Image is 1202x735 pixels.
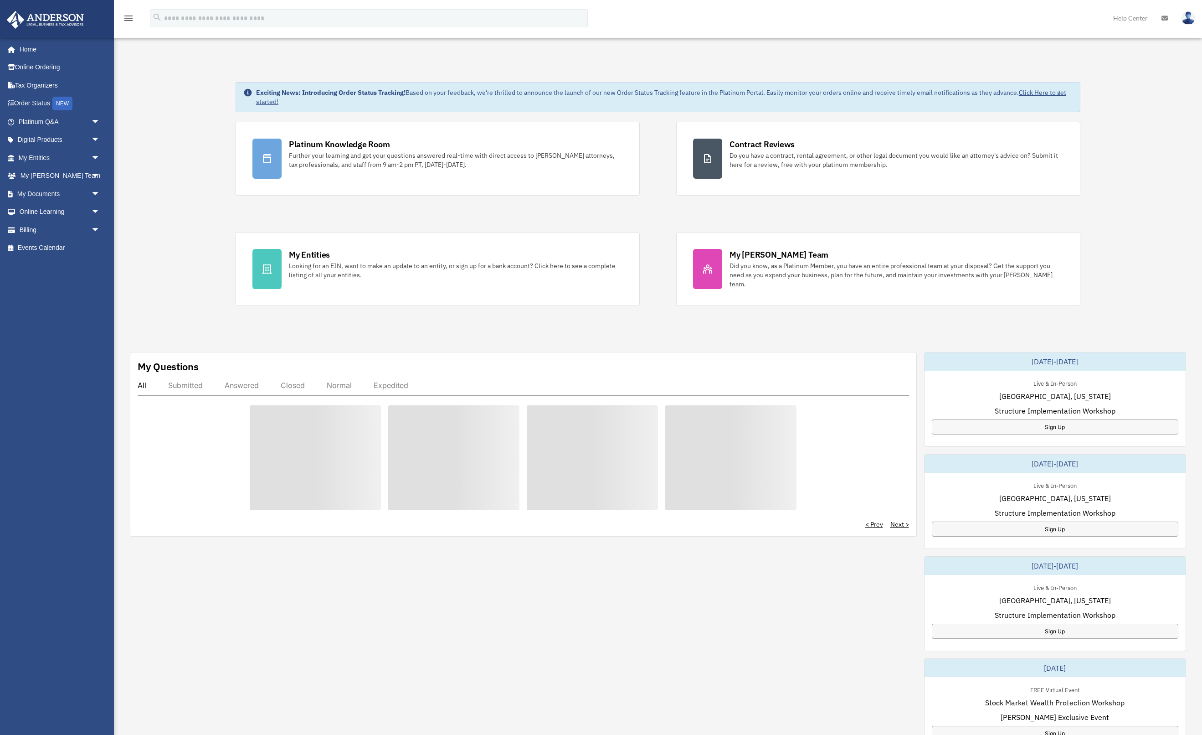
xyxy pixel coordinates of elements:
a: Sign Up [932,624,1179,639]
span: Structure Implementation Workshop [995,405,1115,416]
span: Stock Market Wealth Protection Workshop [985,697,1125,708]
a: Click Here to get started! [256,88,1066,106]
a: Platinum Knowledge Room Further your learning and get your questions answered real-time with dire... [236,122,640,196]
span: arrow_drop_down [91,131,109,150]
div: [DATE] [925,659,1186,677]
a: Contract Reviews Do you have a contract, rental agreement, or other legal document you would like... [676,122,1080,196]
div: Further your learning and get your questions answered real-time with direct access to [PERSON_NAM... [289,151,623,169]
span: arrow_drop_down [91,203,109,222]
div: Closed [281,381,305,390]
div: [DATE]-[DATE] [925,352,1186,371]
div: Live & In-Person [1026,378,1084,388]
img: Anderson Advisors Platinum Portal [4,11,87,29]
span: [GEOGRAPHIC_DATA], [US_STATE] [999,391,1111,402]
div: FREE Virtual Event [1023,684,1087,694]
div: Live & In-Person [1026,582,1084,592]
a: Events Calendar [6,239,114,257]
div: My [PERSON_NAME] Team [729,249,828,260]
span: Structure Implementation Workshop [995,507,1115,518]
a: My Entities Looking for an EIN, want to make an update to an entity, or sign up for a bank accoun... [236,232,640,306]
a: Order StatusNEW [6,94,114,113]
a: Platinum Q&Aarrow_drop_down [6,113,114,131]
div: Platinum Knowledge Room [289,139,390,150]
a: My [PERSON_NAME] Team Did you know, as a Platinum Member, you have an entire professional team at... [676,232,1080,306]
span: arrow_drop_down [91,149,109,167]
span: arrow_drop_down [91,221,109,239]
a: My [PERSON_NAME] Teamarrow_drop_down [6,167,114,185]
div: [DATE]-[DATE] [925,557,1186,575]
a: Sign Up [932,522,1179,537]
div: Normal [327,381,352,390]
a: menu [123,16,134,24]
a: Online Ordering [6,58,114,77]
a: Online Learningarrow_drop_down [6,203,114,221]
div: Did you know, as a Platinum Member, you have an entire professional team at your disposal? Get th... [729,261,1063,289]
div: Submitted [168,381,203,390]
span: [GEOGRAPHIC_DATA], [US_STATE] [999,493,1111,504]
div: My Entities [289,249,330,260]
div: Looking for an EIN, want to make an update to an entity, or sign up for a bank account? Click her... [289,261,623,280]
span: arrow_drop_down [91,185,109,203]
a: Billingarrow_drop_down [6,221,114,239]
a: Digital Productsarrow_drop_down [6,131,114,149]
span: [GEOGRAPHIC_DATA], [US_STATE] [999,595,1111,606]
i: menu [123,13,134,24]
strong: Exciting News: Introducing Order Status Tracking! [256,88,406,97]
div: My Questions [138,360,199,373]
span: arrow_drop_down [91,167,109,186]
span: Structure Implementation Workshop [995,610,1115,621]
div: Do you have a contract, rental agreement, or other legal document you would like an attorney's ad... [729,151,1063,169]
div: Live & In-Person [1026,480,1084,490]
div: All [138,381,146,390]
a: Home [6,40,109,58]
a: < Prev [865,520,883,529]
div: [DATE]-[DATE] [925,455,1186,473]
span: arrow_drop_down [91,113,109,131]
img: User Pic [1181,11,1195,25]
span: [PERSON_NAME] Exclusive Event [1001,712,1109,723]
a: My Entitiesarrow_drop_down [6,149,114,167]
a: My Documentsarrow_drop_down [6,185,114,203]
div: Contract Reviews [729,139,795,150]
div: Based on your feedback, we're thrilled to announce the launch of our new Order Status Tracking fe... [256,88,1073,106]
div: NEW [52,97,72,110]
div: Expedited [374,381,408,390]
div: Answered [225,381,259,390]
a: Tax Organizers [6,76,114,94]
i: search [152,12,162,22]
a: Next > [890,520,909,529]
a: Sign Up [932,419,1179,435]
